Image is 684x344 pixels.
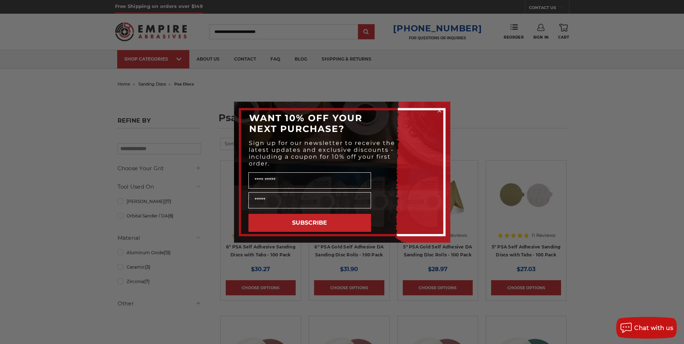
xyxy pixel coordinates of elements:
button: Close dialog [436,107,443,114]
button: Chat with us [616,317,677,339]
span: WANT 10% OFF YOUR NEXT PURCHASE? [249,113,362,134]
span: Chat with us [634,325,673,331]
span: Sign up for our newsletter to receive the latest updates and exclusive discounts - including a co... [249,140,395,167]
input: Email [248,192,371,208]
button: SUBSCRIBE [248,214,371,232]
